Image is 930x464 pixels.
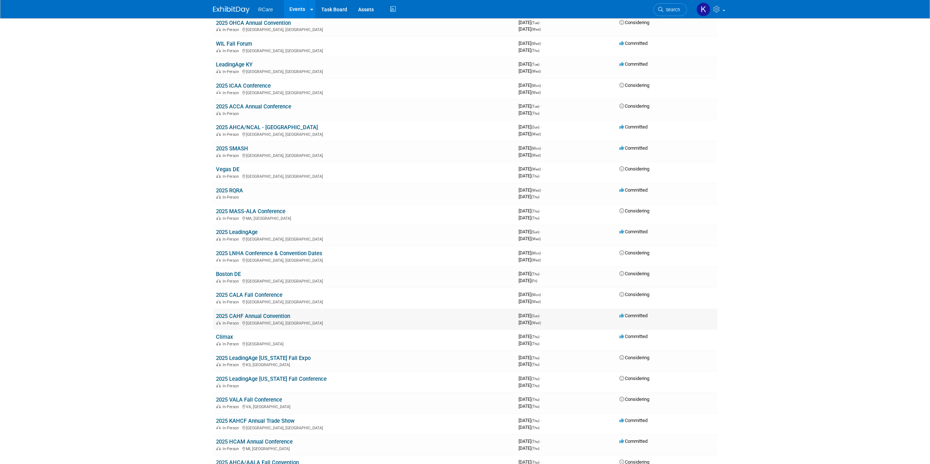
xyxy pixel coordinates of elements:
span: (Thu) [531,446,539,450]
span: In-Person [223,446,241,451]
span: (Thu) [531,384,539,388]
span: In-Person [223,279,241,284]
span: [DATE] [519,425,539,430]
img: In-Person Event [216,91,221,94]
span: [DATE] [519,152,541,158]
span: (Tue) [531,21,539,25]
span: (Sun) [531,230,539,234]
span: In-Person [223,91,241,95]
div: MI, [GEOGRAPHIC_DATA] [216,445,513,451]
span: - [542,187,543,193]
img: Khalen Ryberg [696,3,710,16]
span: [DATE] [519,47,539,53]
span: [DATE] [519,83,543,88]
span: (Wed) [531,167,541,171]
span: Committed [619,187,648,193]
span: (Thu) [531,377,539,381]
span: (Mon) [531,293,541,297]
span: (Wed) [531,321,541,325]
span: In-Person [223,321,241,326]
span: Considering [619,250,649,256]
span: [DATE] [519,236,541,241]
span: [DATE] [519,26,541,32]
span: (Wed) [531,42,541,46]
span: [DATE] [519,41,543,46]
span: (Tue) [531,62,539,66]
span: Considering [619,208,649,214]
div: [GEOGRAPHIC_DATA], [GEOGRAPHIC_DATA] [216,152,513,158]
span: [DATE] [519,278,537,283]
span: - [540,271,542,276]
span: RCare [258,7,273,12]
span: (Wed) [531,153,541,157]
span: (Wed) [531,69,541,73]
span: - [540,103,542,109]
span: [DATE] [519,403,539,409]
img: In-Person Event [216,321,221,325]
span: In-Person [223,426,241,430]
img: In-Person Event [216,216,221,220]
div: [GEOGRAPHIC_DATA], [GEOGRAPHIC_DATA] [216,236,513,242]
img: In-Person Event [216,363,221,366]
span: (Sun) [531,314,539,318]
span: [DATE] [519,131,541,137]
span: Considering [619,355,649,360]
span: [DATE] [519,103,542,109]
a: Boston DE [216,271,241,277]
span: [DATE] [519,376,542,381]
span: [DATE] [519,145,543,151]
span: Committed [619,418,648,423]
span: Considering [619,396,649,402]
span: [DATE] [519,229,542,234]
span: - [542,41,543,46]
img: In-Person Event [216,446,221,450]
span: (Thu) [531,216,539,220]
span: In-Person [223,237,241,242]
span: Committed [619,313,648,318]
span: Committed [619,145,648,151]
span: [DATE] [519,334,542,339]
span: In-Person [223,27,241,32]
img: ExhibitDay [213,6,250,14]
span: (Thu) [531,209,539,213]
span: In-Person [223,404,241,409]
span: [DATE] [519,271,542,276]
img: In-Person Event [216,426,221,429]
span: [DATE] [519,320,541,325]
a: 2025 KAHCF Annual Trade Show [216,418,295,424]
span: (Mon) [531,146,541,150]
span: [DATE] [519,20,542,25]
span: Considering [619,83,649,88]
img: In-Person Event [216,258,221,262]
span: In-Person [223,342,241,346]
span: - [540,396,542,402]
div: [GEOGRAPHIC_DATA] [216,341,513,346]
div: [GEOGRAPHIC_DATA], [GEOGRAPHIC_DATA] [216,26,513,32]
a: 2025 OHCA Annual Convention [216,20,291,26]
span: Considering [619,292,649,297]
span: (Thu) [531,404,539,409]
span: Considering [619,376,649,381]
div: KS, [GEOGRAPHIC_DATA] [216,361,513,367]
span: In-Person [223,111,241,116]
span: (Thu) [531,174,539,178]
span: Committed [619,41,648,46]
span: - [540,124,542,130]
span: [DATE] [519,438,542,444]
span: (Thu) [531,363,539,367]
a: 2025 ICAA Conference [216,83,271,89]
span: Considering [619,103,649,109]
div: [GEOGRAPHIC_DATA], [GEOGRAPHIC_DATA] [216,278,513,284]
span: (Wed) [531,258,541,262]
span: [DATE] [519,396,542,402]
span: (Thu) [531,342,539,346]
span: - [540,376,542,381]
img: In-Person Event [216,195,221,199]
a: 2025 LeadingAge [216,229,258,235]
span: [DATE] [519,383,539,388]
div: [GEOGRAPHIC_DATA], [GEOGRAPHIC_DATA] [216,89,513,95]
img: In-Person Event [216,153,221,157]
span: In-Person [223,49,241,53]
span: In-Person [223,363,241,367]
a: 2025 CAHF Annual Convention [216,313,290,319]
